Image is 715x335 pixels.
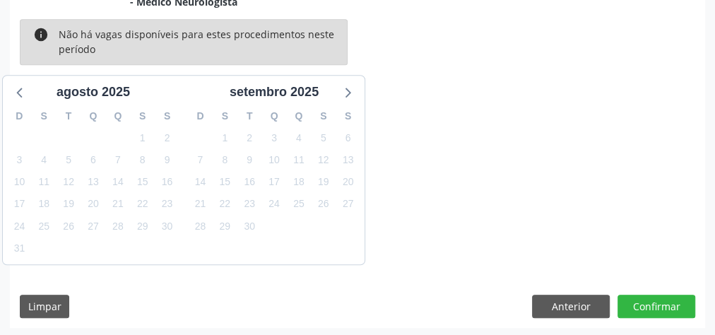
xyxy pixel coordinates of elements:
[9,194,29,214] span: domingo, 17 de agosto de 2025
[81,105,106,127] div: Q
[9,151,29,170] span: domingo, 3 de agosto de 2025
[240,151,259,170] span: terça-feira, 9 de setembro de 2025
[338,151,358,170] span: sábado, 13 de setembro de 2025
[158,151,177,170] span: sábado, 9 de agosto de 2025
[264,172,284,192] span: quarta-feira, 17 de setembro de 2025
[314,151,333,170] span: sexta-feira, 12 de setembro de 2025
[59,172,78,192] span: terça-feira, 12 de agosto de 2025
[32,105,57,127] div: S
[215,194,235,214] span: segunda-feira, 22 de setembro de 2025
[158,194,177,214] span: sábado, 23 de agosto de 2025
[133,151,153,170] span: sexta-feira, 8 de agosto de 2025
[155,105,179,127] div: S
[532,295,610,319] button: Anterior
[336,105,360,127] div: S
[108,216,128,236] span: quinta-feira, 28 de agosto de 2025
[264,128,284,148] span: quarta-feira, 3 de setembro de 2025
[59,27,335,57] div: Não há vagas disponíveis para estes procedimentos neste período
[158,128,177,148] span: sábado, 2 de agosto de 2025
[240,128,259,148] span: terça-feira, 2 de setembro de 2025
[224,83,324,102] div: setembro 2025
[133,216,153,236] span: sexta-feira, 29 de agosto de 2025
[240,194,259,214] span: terça-feira, 23 de setembro de 2025
[133,194,153,214] span: sexta-feira, 22 de agosto de 2025
[83,151,103,170] span: quarta-feira, 6 de agosto de 2025
[9,216,29,236] span: domingo, 24 de agosto de 2025
[34,194,54,214] span: segunda-feira, 18 de agosto de 2025
[188,105,213,127] div: D
[133,172,153,192] span: sexta-feira, 15 de agosto de 2025
[108,194,128,214] span: quinta-feira, 21 de agosto de 2025
[130,105,155,127] div: S
[190,172,210,192] span: domingo, 14 de setembro de 2025
[215,172,235,192] span: segunda-feira, 15 de setembro de 2025
[133,128,153,148] span: sexta-feira, 1 de agosto de 2025
[59,216,78,236] span: terça-feira, 26 de agosto de 2025
[213,105,237,127] div: S
[190,194,210,214] span: domingo, 21 de setembro de 2025
[314,128,333,148] span: sexta-feira, 5 de setembro de 2025
[51,83,136,102] div: agosto 2025
[7,105,32,127] div: D
[83,172,103,192] span: quarta-feira, 13 de agosto de 2025
[190,151,210,170] span: domingo, 7 de setembro de 2025
[59,194,78,214] span: terça-feira, 19 de agosto de 2025
[617,295,695,319] button: Confirmar
[289,151,309,170] span: quinta-feira, 11 de setembro de 2025
[264,151,284,170] span: quarta-feira, 10 de setembro de 2025
[215,151,235,170] span: segunda-feira, 8 de setembro de 2025
[158,216,177,236] span: sábado, 30 de agosto de 2025
[286,105,311,127] div: Q
[83,216,103,236] span: quarta-feira, 27 de agosto de 2025
[33,27,49,57] i: info
[108,151,128,170] span: quinta-feira, 7 de agosto de 2025
[83,194,103,214] span: quarta-feira, 20 de agosto de 2025
[240,172,259,192] span: terça-feira, 16 de setembro de 2025
[59,151,78,170] span: terça-feira, 5 de agosto de 2025
[240,216,259,236] span: terça-feira, 30 de setembro de 2025
[105,105,130,127] div: Q
[158,172,177,192] span: sábado, 16 de agosto de 2025
[289,194,309,214] span: quinta-feira, 25 de setembro de 2025
[314,172,333,192] span: sexta-feira, 19 de setembro de 2025
[215,128,235,148] span: segunda-feira, 1 de setembro de 2025
[34,216,54,236] span: segunda-feira, 25 de agosto de 2025
[338,172,358,192] span: sábado, 20 de setembro de 2025
[34,151,54,170] span: segunda-feira, 4 de agosto de 2025
[9,238,29,258] span: domingo, 31 de agosto de 2025
[262,105,287,127] div: Q
[9,172,29,192] span: domingo, 10 de agosto de 2025
[190,216,210,236] span: domingo, 28 de setembro de 2025
[34,172,54,192] span: segunda-feira, 11 de agosto de 2025
[57,105,81,127] div: T
[237,105,262,127] div: T
[289,128,309,148] span: quinta-feira, 4 de setembro de 2025
[289,172,309,192] span: quinta-feira, 18 de setembro de 2025
[338,194,358,214] span: sábado, 27 de setembro de 2025
[338,128,358,148] span: sábado, 6 de setembro de 2025
[311,105,336,127] div: S
[314,194,333,214] span: sexta-feira, 26 de setembro de 2025
[108,172,128,192] span: quinta-feira, 14 de agosto de 2025
[215,216,235,236] span: segunda-feira, 29 de setembro de 2025
[264,194,284,214] span: quarta-feira, 24 de setembro de 2025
